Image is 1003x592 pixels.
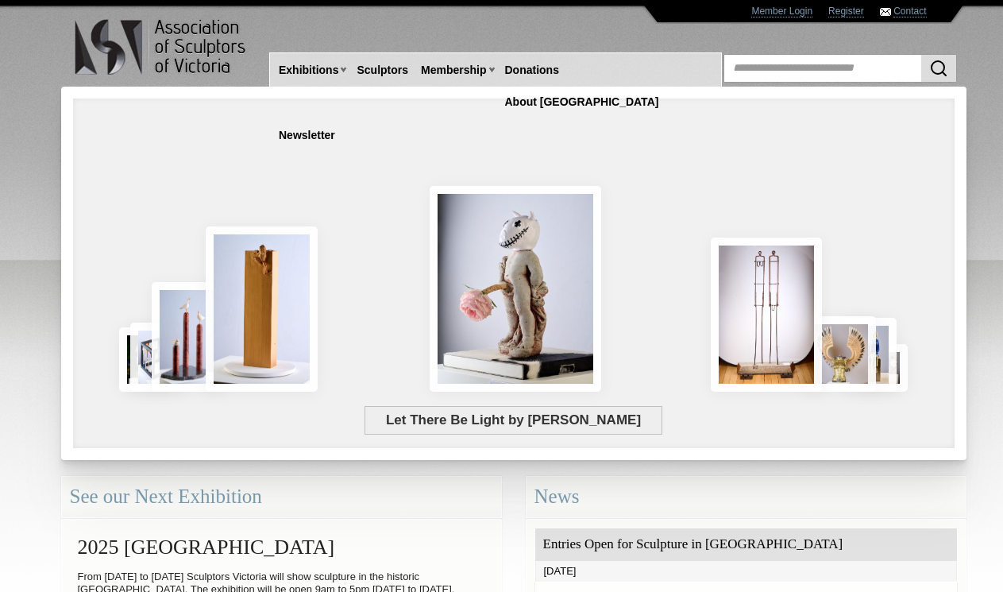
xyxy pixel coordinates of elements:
img: Let There Be Light [430,186,601,392]
div: [DATE] [535,561,957,582]
a: Sculptors [350,56,415,85]
a: Exhibitions [272,56,345,85]
h2: 2025 [GEOGRAPHIC_DATA] [70,528,493,567]
div: News [526,476,966,518]
a: Member Login [751,6,812,17]
a: About [GEOGRAPHIC_DATA] [499,87,665,117]
a: Newsletter [272,121,341,150]
img: logo.png [74,16,249,79]
img: Little Frog. Big Climb [206,226,318,392]
img: Swingers [711,238,823,392]
div: Entries Open for Sculpture in [GEOGRAPHIC_DATA] [535,528,957,561]
img: Search [929,59,948,78]
a: Membership [415,56,492,85]
div: See our Next Exhibition [61,476,502,518]
img: Contact ASV [880,8,891,16]
a: Register [828,6,864,17]
span: Let There Be Light by [PERSON_NAME] [365,406,662,435]
a: Contact [893,6,926,17]
a: Donations [499,56,565,85]
img: Lorica Plumata (Chrysus) [804,316,876,392]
